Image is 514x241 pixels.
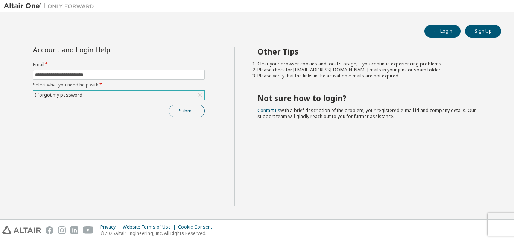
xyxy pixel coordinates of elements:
[33,47,170,53] div: Account and Login Help
[257,47,488,56] h2: Other Tips
[465,25,501,38] button: Sign Up
[33,91,204,100] div: I forgot my password
[123,224,178,230] div: Website Terms of Use
[100,224,123,230] div: Privacy
[257,107,280,114] a: Contact us
[169,105,205,117] button: Submit
[33,82,205,88] label: Select what you need help with
[46,226,53,234] img: facebook.svg
[100,230,217,236] p: © 2025 Altair Engineering, Inc. All Rights Reserved.
[424,25,461,38] button: Login
[257,107,476,120] span: with a brief description of the problem, your registered e-mail id and company details. Our suppo...
[58,226,66,234] img: instagram.svg
[257,93,488,103] h2: Not sure how to login?
[4,2,98,10] img: Altair One
[178,224,217,230] div: Cookie Consent
[83,226,94,234] img: youtube.svg
[2,226,41,234] img: altair_logo.svg
[33,62,205,68] label: Email
[257,61,488,67] li: Clear your browser cookies and local storage, if you continue experiencing problems.
[34,91,84,99] div: I forgot my password
[257,73,488,79] li: Please verify that the links in the activation e-mails are not expired.
[70,226,78,234] img: linkedin.svg
[257,67,488,73] li: Please check for [EMAIL_ADDRESS][DOMAIN_NAME] mails in your junk or spam folder.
